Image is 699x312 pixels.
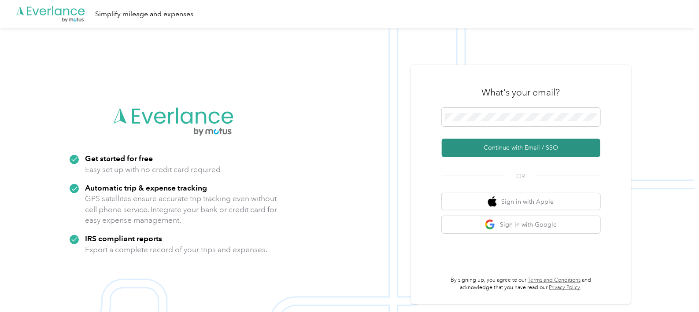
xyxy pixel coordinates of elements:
img: google logo [485,219,496,230]
p: Easy set up with no credit card required [85,164,221,175]
strong: Automatic trip & expense tracking [85,183,207,192]
p: By signing up, you agree to our and acknowledge that you have read our . [442,276,600,292]
a: Terms and Conditions [528,277,581,283]
button: apple logoSign in with Apple [442,193,600,210]
strong: IRS compliant reports [85,234,162,243]
button: google logoSign in with Google [442,216,600,233]
p: GPS satellites ensure accurate trip tracking even without cell phone service. Integrate your bank... [85,193,277,226]
h3: What's your email? [482,86,560,99]
p: Export a complete record of your trips and expenses. [85,244,267,255]
button: Continue with Email / SSO [442,139,600,157]
img: apple logo [488,196,497,207]
a: Privacy Policy [549,284,581,291]
div: Simplify mileage and expenses [95,9,193,20]
strong: Get started for free [85,154,153,163]
span: OR [506,172,536,181]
